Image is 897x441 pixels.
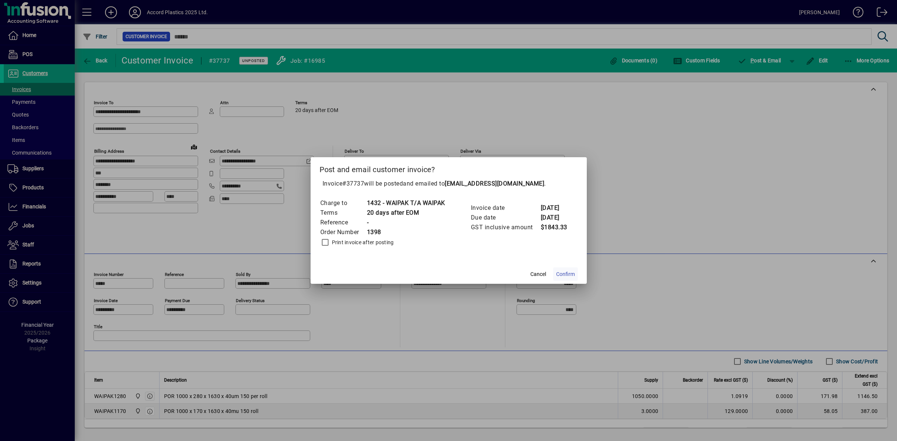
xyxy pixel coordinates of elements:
[320,179,578,188] p: Invoice will be posted .
[367,218,445,227] td: -
[311,157,587,179] h2: Post and email customer invoice?
[320,227,367,237] td: Order Number
[320,208,367,218] td: Terms
[367,198,445,208] td: 1432 - WAIPAK T/A WAIPAK
[471,213,540,223] td: Due date
[556,270,575,278] span: Confirm
[445,180,544,187] b: [EMAIL_ADDRESS][DOMAIN_NAME]
[540,213,570,223] td: [DATE]
[526,267,550,281] button: Cancel
[320,198,367,208] td: Charge to
[330,239,394,246] label: Print invoice after posting
[540,203,570,213] td: [DATE]
[320,218,367,227] td: Reference
[540,223,570,232] td: $1843.33
[367,208,445,218] td: 20 days after EOM
[342,180,364,187] span: #37737
[367,227,445,237] td: 1398
[553,267,578,281] button: Confirm
[403,180,544,187] span: and emailed to
[530,270,546,278] span: Cancel
[471,223,540,232] td: GST inclusive amount
[471,203,540,213] td: Invoice date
